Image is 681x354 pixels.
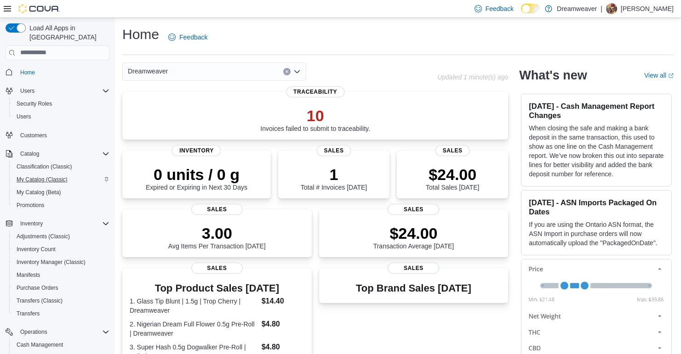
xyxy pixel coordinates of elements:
button: Adjustments (Classic) [9,230,113,243]
h2: What's new [519,68,587,83]
a: Inventory Count [13,244,59,255]
span: Customers [17,129,109,141]
p: Dreamweaver [557,3,597,14]
span: Inventory Count [17,246,56,253]
a: Inventory Manager (Classic) [13,257,89,268]
a: Transfers (Classic) [13,295,66,306]
button: Cash Management [9,338,113,351]
span: My Catalog (Beta) [17,189,61,196]
span: Catalog [17,148,109,159]
button: Operations [17,326,51,337]
h3: Top Product Sales [DATE] [130,283,304,294]
button: Users [2,84,113,97]
div: Total # Invoices [DATE] [301,165,367,191]
span: Sales [435,145,470,156]
span: Operations [17,326,109,337]
span: Manifests [13,270,109,281]
div: Expired or Expiring in Next 30 Days [146,165,247,191]
span: Transfers [13,308,109,319]
p: [PERSON_NAME] [621,3,674,14]
p: 10 [260,107,370,125]
span: Inventory [172,145,221,156]
a: View allExternal link [644,72,674,79]
span: Catalog [20,150,39,157]
p: $24.00 [426,165,479,184]
button: Customers [2,129,113,142]
button: Classification (Classic) [9,160,113,173]
input: Dark Mode [521,4,540,13]
span: Inventory Manager (Classic) [13,257,109,268]
h3: [DATE] - ASN Imports Packaged On Dates [529,198,664,216]
button: Transfers [9,307,113,320]
button: Transfers (Classic) [9,294,113,307]
span: Customers [20,132,47,139]
h1: Home [122,25,159,44]
span: Security Roles [17,100,52,107]
img: Cova [18,4,60,13]
a: Purchase Orders [13,282,62,293]
a: Security Roles [13,98,56,109]
button: Home [2,66,113,79]
button: Manifests [9,269,113,281]
button: Open list of options [293,68,301,75]
button: Inventory [17,218,46,229]
span: Promotions [13,200,109,211]
dd: $4.80 [262,342,304,353]
button: My Catalog (Classic) [9,173,113,186]
span: Security Roles [13,98,109,109]
div: Alexis Dowling [606,3,617,14]
div: Total Sales [DATE] [426,165,479,191]
a: My Catalog (Classic) [13,174,71,185]
a: Transfers [13,308,43,319]
span: Classification (Classic) [17,163,72,170]
a: Adjustments (Classic) [13,231,74,242]
a: Home [17,67,39,78]
button: Users [17,85,38,96]
a: Classification (Classic) [13,161,76,172]
div: Transaction Average [DATE] [373,224,454,250]
span: My Catalog (Classic) [13,174,109,185]
h3: Top Brand Sales [DATE] [356,283,471,294]
p: When closing the safe and making a bank deposit in the same transaction, this used to show as one... [529,124,664,179]
span: Transfers (Classic) [13,295,109,306]
span: Traceability [286,86,344,97]
span: Cash Management [17,341,63,348]
span: Home [20,69,35,76]
span: Inventory [20,220,43,227]
span: Purchase Orders [17,284,58,292]
span: Dreamweaver [128,66,168,77]
dt: 1. Glass Tip Blunt | 1.5g | Trop Cherry | Dreamweaver [130,297,258,315]
span: Sales [388,263,439,274]
p: 1 [301,165,367,184]
span: Users [17,113,31,120]
p: | [601,3,602,14]
a: Cash Management [13,339,67,350]
button: Purchase Orders [9,281,113,294]
span: Users [13,111,109,122]
a: My Catalog (Beta) [13,187,65,198]
span: Feedback [179,33,207,42]
a: Feedback [165,28,211,46]
dd: $14.40 [262,296,304,307]
span: Adjustments (Classic) [17,233,70,240]
span: Manifests [17,271,40,279]
div: Avg Items Per Transaction [DATE] [168,224,266,250]
a: Promotions [13,200,48,211]
a: Manifests [13,270,44,281]
dd: $4.80 [262,319,304,330]
button: Inventory [2,217,113,230]
p: If you are using the Ontario ASN format, the ASN Import in purchase orders will now automatically... [529,220,664,247]
span: Adjustments (Classic) [13,231,109,242]
dt: 2. Nigerian Dream Full Flower 0.5g Pre-Roll | Dreamweaver [130,320,258,338]
p: $24.00 [373,224,454,242]
button: My Catalog (Beta) [9,186,113,199]
h3: [DATE] - Cash Management Report Changes [529,101,664,120]
span: Classification (Classic) [13,161,109,172]
button: Security Roles [9,97,113,110]
div: Invoices failed to submit to traceability. [260,107,370,132]
button: Inventory Count [9,243,113,256]
span: Promotions [17,202,45,209]
a: Customers [17,130,51,141]
span: Feedback [486,4,514,13]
